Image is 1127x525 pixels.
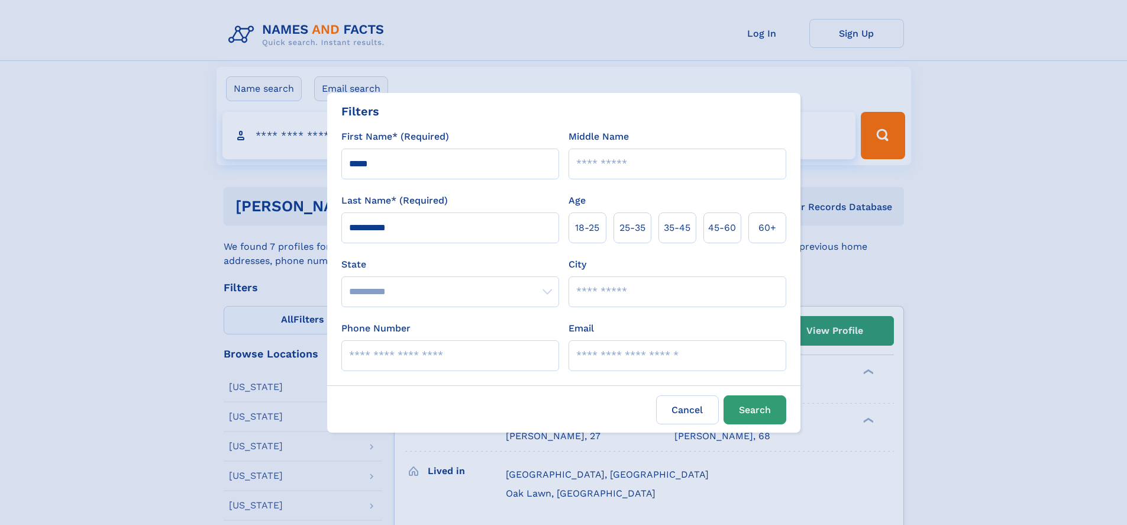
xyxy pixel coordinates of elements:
[341,257,559,272] label: State
[569,194,586,208] label: Age
[664,221,690,235] span: 35‑45
[569,321,594,336] label: Email
[341,102,379,120] div: Filters
[569,130,629,144] label: Middle Name
[724,395,786,424] button: Search
[758,221,776,235] span: 60+
[341,321,411,336] label: Phone Number
[575,221,599,235] span: 18‑25
[341,194,448,208] label: Last Name* (Required)
[619,221,645,235] span: 25‑35
[341,130,449,144] label: First Name* (Required)
[569,257,586,272] label: City
[656,395,719,424] label: Cancel
[708,221,736,235] span: 45‑60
